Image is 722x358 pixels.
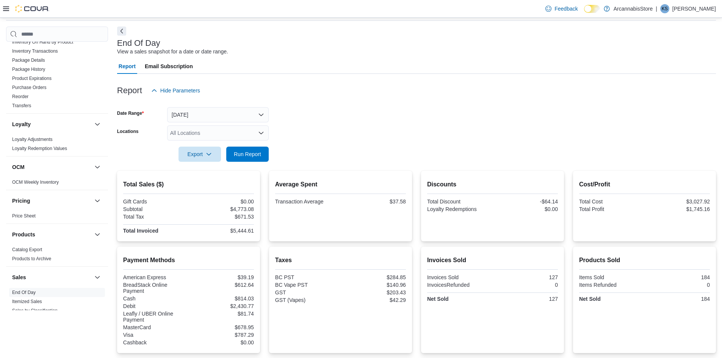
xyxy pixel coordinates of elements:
[427,199,491,205] div: Total Discount
[342,274,406,280] div: $284.85
[6,211,108,224] div: Pricing
[12,231,91,238] button: Products
[123,256,254,265] h2: Payment Methods
[12,58,45,63] a: Package Details
[123,332,187,338] div: Visa
[342,289,406,295] div: $203.43
[6,135,108,156] div: Loyalty
[12,137,53,142] a: Loyalty Adjustments
[179,147,221,162] button: Export
[190,295,254,302] div: $814.03
[167,107,269,122] button: [DATE]
[12,76,52,81] a: Product Expirations
[12,94,28,99] a: Reorder
[123,324,187,330] div: MasterCard
[117,39,160,48] h3: End Of Day
[123,206,187,212] div: Subtotal
[123,199,187,205] div: Gift Cards
[117,110,144,116] label: Date Range
[234,150,261,158] span: Run Report
[12,197,91,205] button: Pricing
[258,130,264,136] button: Open list of options
[160,87,200,94] span: Hide Parameters
[12,299,42,304] a: Itemized Sales
[12,213,36,219] a: Price Sheet
[226,147,269,162] button: Run Report
[427,256,558,265] h2: Invoices Sold
[12,274,91,281] button: Sales
[579,199,643,205] div: Total Cost
[427,282,491,288] div: InvoicesRefunded
[12,308,58,314] span: Sales by Classification
[12,289,36,295] span: End Of Day
[123,274,187,280] div: American Express
[123,180,254,189] h2: Total Sales ($)
[190,311,254,317] div: $81.74
[190,274,254,280] div: $39.19
[12,163,91,171] button: OCM
[6,245,108,266] div: Products
[427,274,491,280] div: Invoices Sold
[12,299,42,305] span: Itemized Sales
[12,120,31,128] h3: Loyalty
[123,295,187,302] div: Cash
[190,332,254,338] div: $787.29
[12,48,58,54] span: Inventory Transactions
[12,67,45,72] a: Package History
[494,282,558,288] div: 0
[12,180,59,185] a: OCM Weekly Inventory
[579,296,601,302] strong: Net Sold
[12,136,53,142] span: Loyalty Adjustments
[494,206,558,212] div: $0.00
[12,274,26,281] h3: Sales
[117,86,142,95] h3: Report
[190,303,254,309] div: $2,430.77
[12,94,28,100] span: Reorder
[6,1,108,113] div: Inventory
[646,296,710,302] div: 184
[342,297,406,303] div: $42.29
[662,4,668,13] span: KS
[93,163,102,172] button: OCM
[12,39,73,45] a: Inventory On Hand by Product
[12,256,51,261] a: Products to Archive
[579,206,643,212] div: Total Profit
[12,145,67,152] span: Loyalty Redemption Values
[15,5,49,13] img: Cova
[275,297,339,303] div: GST (Vapes)
[148,83,203,98] button: Hide Parameters
[117,27,126,36] button: Next
[12,84,47,91] span: Purchase Orders
[12,57,45,63] span: Package Details
[342,199,406,205] div: $37.58
[12,179,59,185] span: OCM Weekly Inventory
[119,59,136,74] span: Report
[275,180,406,189] h2: Average Spent
[190,324,254,330] div: $678.95
[123,303,187,309] div: Debit
[494,274,558,280] div: 127
[12,247,42,252] a: Catalog Export
[117,128,139,134] label: Locations
[145,59,193,74] span: Email Subscription
[275,199,339,205] div: Transaction Average
[190,206,254,212] div: $4,773.08
[579,256,710,265] h2: Products Sold
[12,75,52,81] span: Product Expirations
[123,228,158,234] strong: Total Invoiced
[12,231,35,238] h3: Products
[12,197,30,205] h3: Pricing
[427,180,558,189] h2: Discounts
[275,289,339,295] div: GST
[190,214,254,220] div: $671.53
[190,199,254,205] div: $0.00
[656,4,657,13] p: |
[93,196,102,205] button: Pricing
[93,273,102,282] button: Sales
[275,256,406,265] h2: Taxes
[12,103,31,109] span: Transfers
[117,48,228,56] div: View a sales snapshot for a date or date range.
